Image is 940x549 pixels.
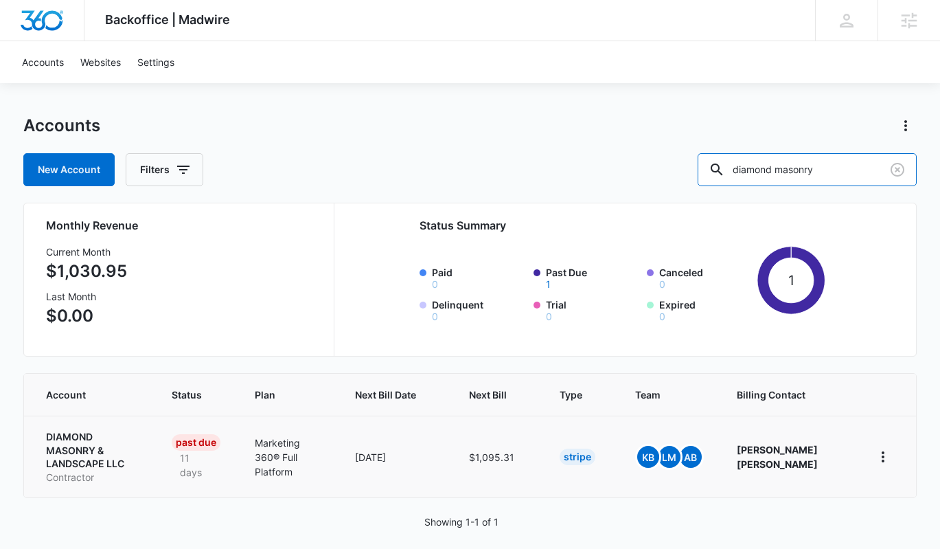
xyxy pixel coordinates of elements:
label: Trial [546,298,639,322]
td: $1,095.31 [452,416,543,497]
p: Contractor [46,471,138,484]
button: Clear [886,159,908,181]
input: Search [698,153,917,186]
button: home [872,446,894,468]
img: website_grey.svg [22,36,33,47]
div: Stripe [560,449,595,465]
span: Plan [255,388,322,402]
span: Type [560,388,582,402]
strong: [PERSON_NAME] [PERSON_NAME] [737,444,818,470]
img: logo_orange.svg [22,22,33,33]
button: Past Due [546,280,551,289]
p: 11 days [172,451,222,480]
p: Marketing 360® Full Platform [255,436,322,479]
span: Backoffice | Madwire [105,12,230,27]
span: LM [658,446,680,468]
div: Domain: [DOMAIN_NAME] [36,36,151,47]
button: Filters [126,153,203,186]
h1: Accounts [23,115,100,136]
label: Delinquent [432,298,525,322]
h3: Last Month [46,289,127,304]
p: Showing 1-1 of 1 [424,515,498,529]
a: New Account [23,153,115,186]
span: Team [635,388,684,402]
label: Past Due [546,265,639,289]
a: Settings [129,41,183,83]
td: [DATE] [339,416,452,497]
span: AB [680,446,702,468]
h3: Current Month [46,245,127,259]
label: Canceled [659,265,752,289]
span: Account [46,388,118,402]
label: Expired [659,298,752,322]
div: Domain Overview [52,81,123,90]
h2: Status Summary [420,217,825,234]
p: DIAMOND MASONRY & LANDSCAPE LLC [46,430,138,471]
span: KB [637,446,659,468]
div: Past Due [172,434,220,451]
p: $0.00 [46,304,127,328]
a: Accounts [14,41,72,83]
p: $1,030.95 [46,259,127,284]
span: Next Bill [469,388,507,402]
label: Paid [432,265,525,289]
img: tab_domain_overview_orange.svg [37,80,48,91]
h2: Monthly Revenue [46,217,317,234]
tspan: 1 [788,272,794,289]
a: Websites [72,41,129,83]
img: tab_keywords_by_traffic_grey.svg [137,80,148,91]
span: Billing Contact [737,388,839,402]
div: v 4.0.25 [38,22,67,33]
button: Actions [895,115,917,137]
span: Next Bill Date [355,388,416,402]
div: Keywords by Traffic [152,81,231,90]
span: Status [172,388,202,402]
a: DIAMOND MASONRY & LANDSCAPE LLCContractor [46,430,138,484]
